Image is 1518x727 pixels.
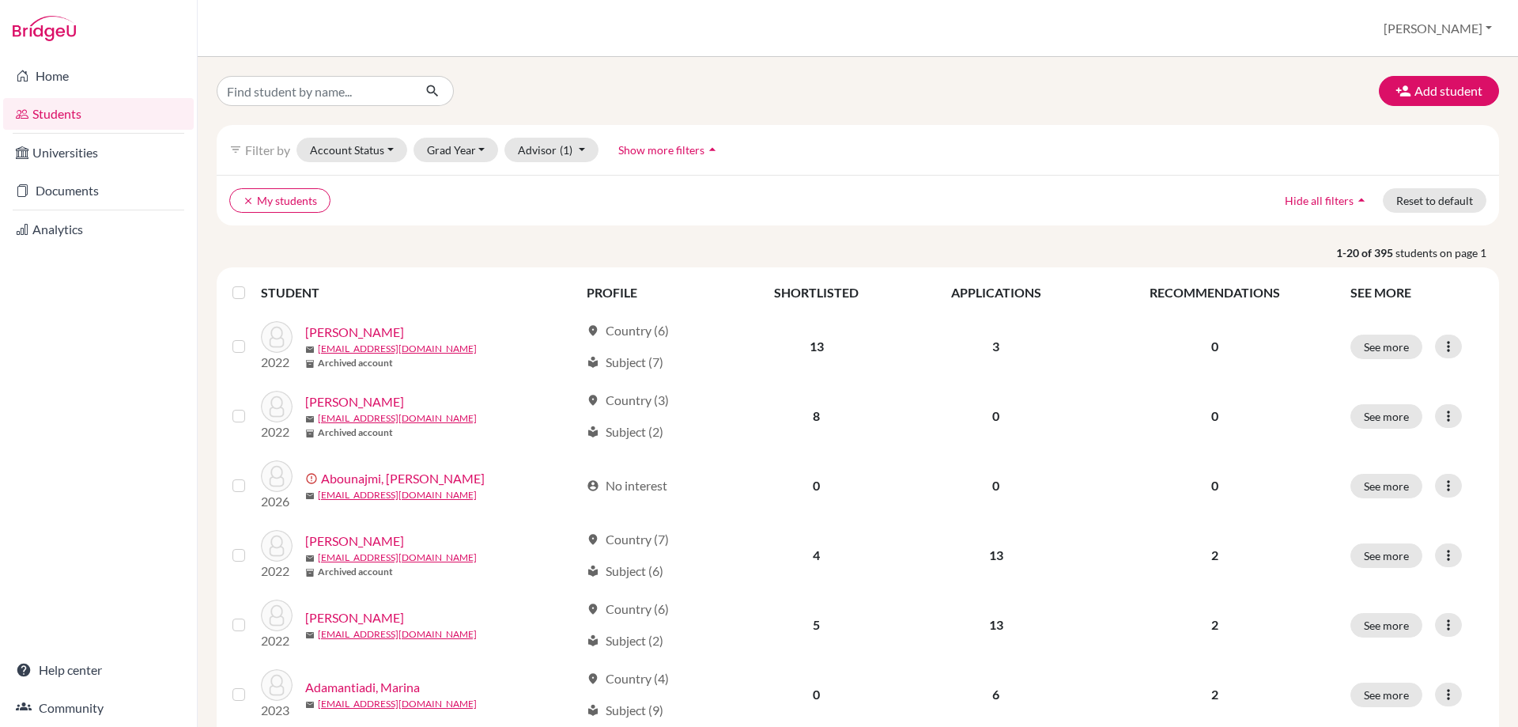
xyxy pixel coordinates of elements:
[305,392,404,411] a: [PERSON_NAME]
[305,472,321,485] span: error_outline
[305,568,315,577] span: inventory_2
[1350,613,1422,638] button: See more
[305,415,315,424] span: mail
[1285,194,1354,207] span: Hide all filters
[305,630,315,640] span: mail
[3,214,194,245] a: Analytics
[1271,188,1383,213] button: Hide all filtersarrow_drop_up
[1098,476,1331,495] p: 0
[318,697,477,711] a: [EMAIL_ADDRESS][DOMAIN_NAME]
[245,142,290,157] span: Filter by
[261,353,293,372] p: 2022
[587,321,669,340] div: Country (6)
[587,631,663,650] div: Subject (2)
[704,142,720,157] i: arrow_drop_up
[318,356,393,370] b: Archived account
[587,701,663,720] div: Subject (9)
[729,590,904,660] td: 5
[261,321,293,353] img: Abdelaziz, Maryam
[729,451,904,521] td: 0
[321,469,485,488] a: Abounajmi, [PERSON_NAME]
[305,429,315,438] span: inventory_2
[587,603,599,615] span: location_on
[261,701,293,720] p: 2023
[587,422,663,441] div: Subject (2)
[243,195,254,206] i: clear
[587,600,669,619] div: Country (6)
[587,426,599,438] span: local_library
[1376,13,1499,44] button: [PERSON_NAME]
[305,700,315,710] span: mail
[587,391,669,410] div: Country (3)
[577,274,729,312] th: PROFILE
[1350,335,1422,359] button: See more
[261,492,293,511] p: 2026
[729,312,904,381] td: 13
[229,188,330,213] button: clearMy students
[1350,683,1422,707] button: See more
[1098,546,1331,565] p: 2
[1350,474,1422,498] button: See more
[3,137,194,168] a: Universities
[587,704,599,717] span: local_library
[504,138,599,162] button: Advisor(1)
[904,274,1088,312] th: APPLICATIONS
[904,590,1088,660] td: 13
[587,562,663,581] div: Subject (6)
[1383,188,1486,213] button: Reset to default
[217,76,413,106] input: Find student by name...
[587,530,669,549] div: Country (7)
[904,521,1088,590] td: 13
[587,634,599,647] span: local_library
[305,491,315,501] span: mail
[729,521,904,590] td: 4
[261,460,293,492] img: Abounajmi, Amirhossein
[318,551,477,565] a: [EMAIL_ADDRESS][DOMAIN_NAME]
[587,356,599,369] span: local_library
[318,488,477,502] a: [EMAIL_ADDRESS][DOMAIN_NAME]
[305,345,315,354] span: mail
[560,143,572,157] span: (1)
[261,631,293,650] p: 2022
[1098,615,1331,634] p: 2
[1089,274,1341,312] th: RECOMMENDATIONS
[318,627,477,642] a: [EMAIL_ADDRESS][DOMAIN_NAME]
[318,342,477,356] a: [EMAIL_ADDRESS][DOMAIN_NAME]
[1341,274,1493,312] th: SEE MORE
[587,669,669,688] div: Country (4)
[904,381,1088,451] td: 0
[587,479,599,492] span: account_circle
[305,359,315,369] span: inventory_2
[729,274,904,312] th: SHORTLISTED
[261,530,293,562] img: Abramo, Eliot
[305,532,404,551] a: [PERSON_NAME]
[1379,76,1499,106] button: Add student
[305,323,404,342] a: [PERSON_NAME]
[1098,685,1331,704] p: 2
[3,175,194,206] a: Documents
[1395,244,1499,261] span: students on page 1
[904,312,1088,381] td: 3
[3,98,194,130] a: Students
[296,138,407,162] button: Account Status
[261,562,293,581] p: 2022
[587,324,599,337] span: location_on
[587,394,599,407] span: location_on
[1336,244,1395,261] strong: 1-20 of 395
[261,600,293,631] img: Abramo, Theo
[305,554,315,563] span: mail
[587,353,663,372] div: Subject (7)
[729,381,904,451] td: 8
[587,476,667,495] div: No interest
[305,608,404,627] a: [PERSON_NAME]
[1350,543,1422,568] button: See more
[1354,192,1369,208] i: arrow_drop_up
[261,422,293,441] p: 2022
[261,391,293,422] img: Abdel Massih, Georgina
[587,533,599,546] span: location_on
[261,274,577,312] th: STUDENT
[605,138,734,162] button: Show more filtersarrow_drop_up
[318,565,393,579] b: Archived account
[261,669,293,701] img: Adamantiadi, Marina
[3,60,194,92] a: Home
